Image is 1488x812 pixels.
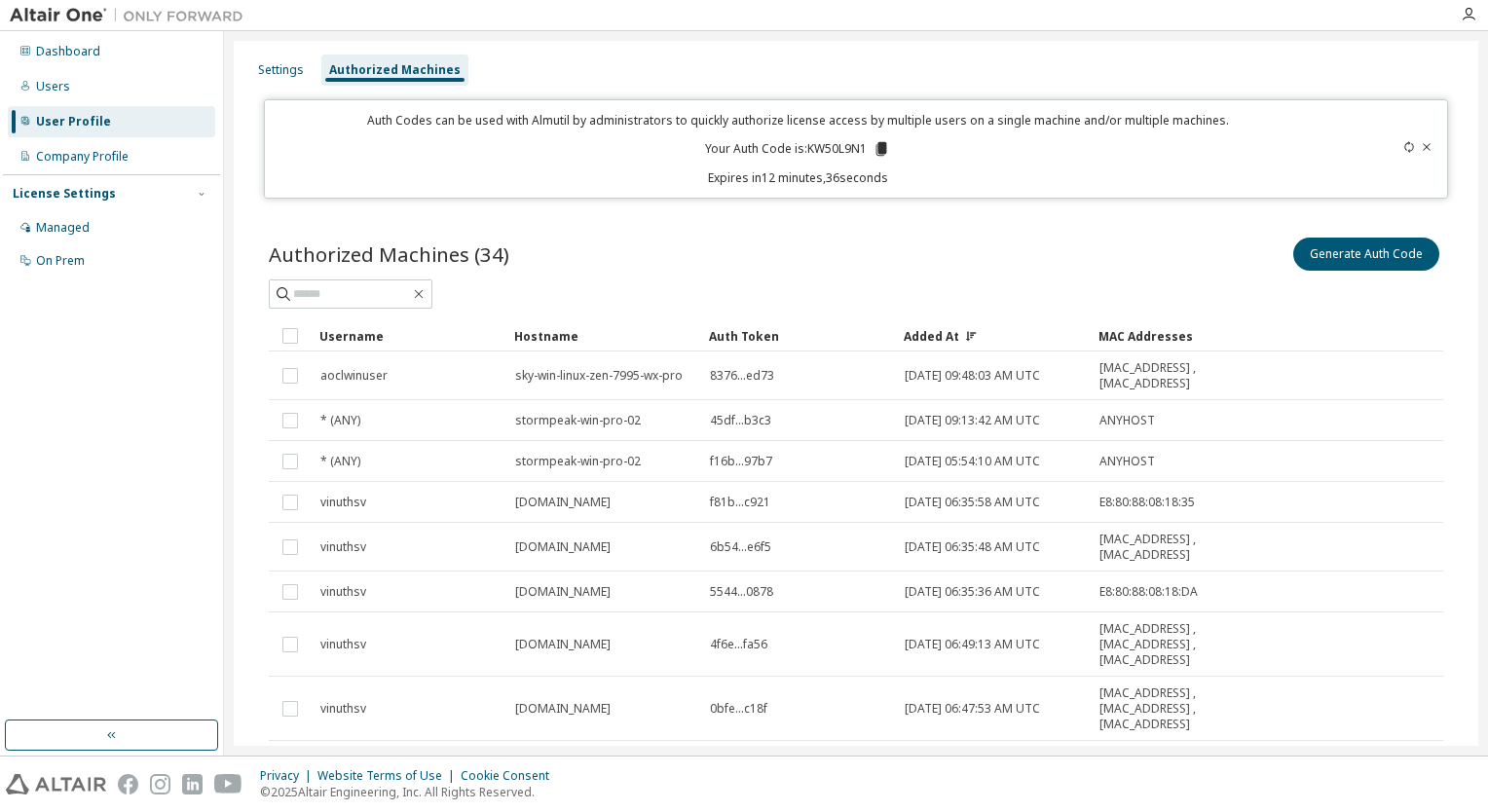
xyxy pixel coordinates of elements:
div: MAC Addresses [1098,320,1229,351]
span: 45df...b3c3 [710,413,771,428]
span: sky-win-linux-zen-7995-wx-pro [515,368,683,384]
div: Website Terms of Use [317,768,461,784]
div: Cookie Consent [461,768,561,784]
img: facebook.svg [118,774,138,794]
div: Users [36,79,70,94]
span: [DATE] 06:47:53 AM UTC [905,701,1040,717]
span: [DATE] 09:13:42 AM UTC [905,413,1040,428]
div: Username [319,320,499,351]
span: [DATE] 05:54:10 AM UTC [905,454,1040,469]
span: [MAC_ADDRESS] , [MAC_ADDRESS] [1099,532,1228,563]
span: [DATE] 06:35:58 AM UTC [905,495,1040,510]
span: E8:80:88:08:18:35 [1099,495,1195,510]
div: License Settings [13,186,116,202]
span: 6b54...e6f5 [710,539,771,555]
span: [MAC_ADDRESS] , [MAC_ADDRESS] [1099,360,1228,391]
span: [DOMAIN_NAME] [515,495,611,510]
div: Authorized Machines [329,62,461,78]
div: Company Profile [36,149,129,165]
span: Authorized Machines (34) [269,240,509,268]
span: stormpeak-win-pro-02 [515,454,641,469]
div: Dashboard [36,44,100,59]
div: Hostname [514,320,693,351]
img: Altair One [10,6,253,25]
span: [DATE] 06:49:13 AM UTC [905,637,1040,652]
span: ANYHOST [1099,413,1155,428]
span: [DATE] 06:35:48 AM UTC [905,539,1040,555]
div: Added At [904,320,1083,351]
div: User Profile [36,114,111,129]
span: * (ANY) [320,413,360,428]
span: E8:80:88:08:18:DA [1099,584,1198,600]
span: vinuthsv [320,495,366,510]
span: * (ANY) [320,454,360,469]
span: [DATE] 09:48:03 AM UTC [905,368,1040,384]
span: [MAC_ADDRESS] , [MAC_ADDRESS] , [MAC_ADDRESS] [1099,685,1228,732]
span: [DOMAIN_NAME] [515,701,611,717]
span: [DOMAIN_NAME] [515,584,611,600]
span: stormpeak-win-pro-02 [515,413,641,428]
span: f16b...97b7 [710,454,772,469]
img: altair_logo.svg [6,774,106,794]
span: [MAC_ADDRESS] , [MAC_ADDRESS] , [MAC_ADDRESS] [1099,621,1228,668]
span: ANYHOST [1099,454,1155,469]
div: Managed [36,220,90,236]
div: On Prem [36,253,85,269]
div: Privacy [260,768,317,784]
p: Expires in 12 minutes, 36 seconds [277,169,1320,186]
span: vinuthsv [320,637,366,652]
div: Settings [258,62,304,78]
p: © 2025 Altair Engineering, Inc. All Rights Reserved. [260,784,561,800]
span: 5544...0878 [710,584,773,600]
span: vinuthsv [320,539,366,555]
span: [DOMAIN_NAME] [515,637,611,652]
div: Auth Token [709,320,888,351]
span: 0bfe...c18f [710,701,767,717]
span: 8376...ed73 [710,368,774,384]
img: linkedin.svg [182,774,203,794]
span: f81b...c921 [710,495,770,510]
button: Generate Auth Code [1293,238,1439,271]
span: 4f6e...fa56 [710,637,767,652]
p: Your Auth Code is: KW50L9N1 [705,140,890,158]
img: youtube.svg [214,774,242,794]
img: instagram.svg [150,774,170,794]
p: Auth Codes can be used with Almutil by administrators to quickly authorize license access by mult... [277,112,1320,129]
span: vinuthsv [320,701,366,717]
span: aoclwinuser [320,368,388,384]
span: [DOMAIN_NAME] [515,539,611,555]
span: [DATE] 06:35:36 AM UTC [905,584,1040,600]
span: vinuthsv [320,584,366,600]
